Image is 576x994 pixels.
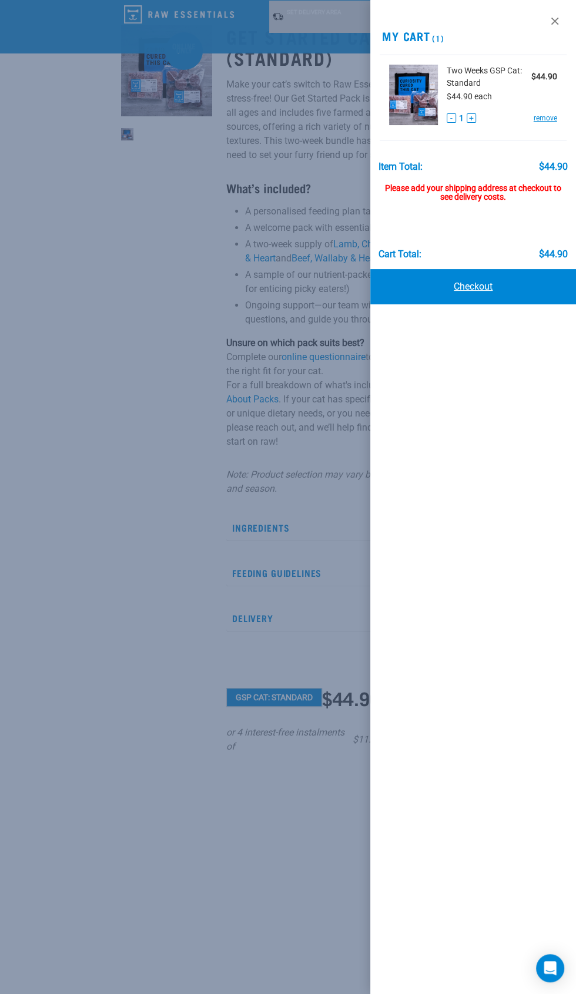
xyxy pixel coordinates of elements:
[531,72,557,81] strong: $44.90
[379,249,421,260] div: Cart total:
[370,269,576,304] a: Checkout
[379,162,423,172] div: Item Total:
[534,113,557,123] a: remove
[539,162,568,172] div: $44.90
[389,65,438,125] img: Get Started Cat (Standard)
[430,36,444,40] span: (1)
[447,92,492,101] span: $44.90 each
[467,113,476,123] button: +
[459,112,464,125] span: 1
[370,29,576,43] h2: My Cart
[447,113,456,123] button: -
[539,249,568,260] div: $44.90
[447,65,531,89] span: Two Weeks GSP Cat: Standard
[536,954,564,982] div: Open Intercom Messenger
[379,172,568,203] div: Please add your shipping address at checkout to see delivery costs.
